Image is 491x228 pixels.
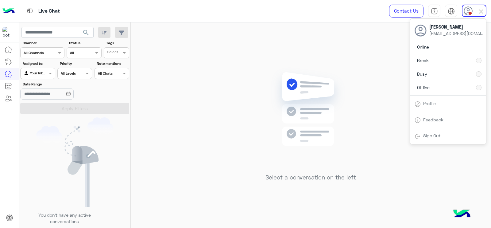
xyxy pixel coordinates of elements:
label: Status [69,40,101,46]
img: tab [448,8,455,15]
img: hulul-logo.png [451,203,473,225]
h5: Select a conversation on the left [265,174,356,181]
button: Apply Filters [20,103,129,114]
span: search [82,29,90,36]
p: Live Chat [38,7,60,15]
a: Feedback [423,117,443,122]
img: 1403182699927242 [2,27,14,38]
a: tab [428,5,440,18]
span: [PERSON_NAME] [429,24,485,30]
div: Select [106,49,118,56]
a: Profile [423,101,436,106]
a: Sign Out [423,133,440,138]
img: tab [431,8,438,15]
img: tab [26,7,34,15]
img: no messages [266,67,355,169]
span: [EMAIL_ADDRESS][DOMAIN_NAME] [429,30,485,37]
img: close [477,8,485,15]
img: tab [415,117,421,123]
img: tab [415,133,421,140]
p: You don’t have any active conversations [33,212,95,225]
a: Contact Us [389,5,423,18]
label: Channel: [23,40,64,46]
label: Note mentions [97,61,128,66]
img: Logo [2,5,15,18]
label: Assigned to: [23,61,54,66]
label: Priority [60,61,91,66]
img: tab [415,101,421,107]
label: Tags [106,40,129,46]
label: Date Range [23,81,91,87]
button: search [79,27,94,40]
img: empty users [36,117,114,207]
